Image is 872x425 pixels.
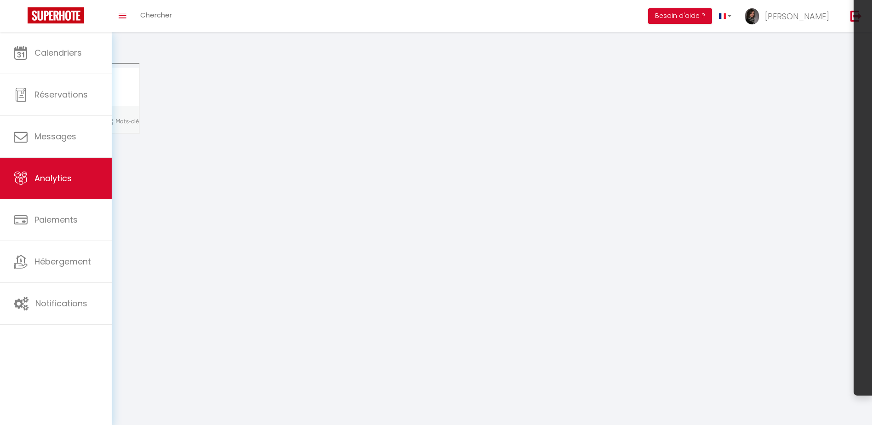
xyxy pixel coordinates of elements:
span: Paiements [34,214,78,225]
img: Super Booking [28,7,84,23]
img: website_grey.svg [15,24,22,31]
span: Réservations [34,89,88,100]
img: ... [745,8,759,24]
div: Domaine: [DOMAIN_NAME] [24,24,104,31]
button: Besoin d'aide ? [648,8,712,24]
div: v 4.0.25 [26,15,45,22]
div: Domaine [47,54,71,60]
iframe: Chat [833,384,865,418]
div: Mots-clés [114,54,141,60]
img: logout [850,10,862,22]
img: tab_domain_overview_orange.svg [37,53,45,61]
span: [PERSON_NAME] [765,11,829,22]
img: tab_keywords_by_traffic_grey.svg [104,53,112,61]
span: Calendriers [34,47,82,58]
span: Analytics [34,172,72,184]
img: logo_orange.svg [15,15,22,22]
span: Notifications [35,298,87,309]
button: Ouvrir le widget de chat LiveChat [7,4,35,31]
span: Chercher [140,10,172,20]
span: Hébergement [34,256,91,267]
span: Messages [34,131,76,142]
